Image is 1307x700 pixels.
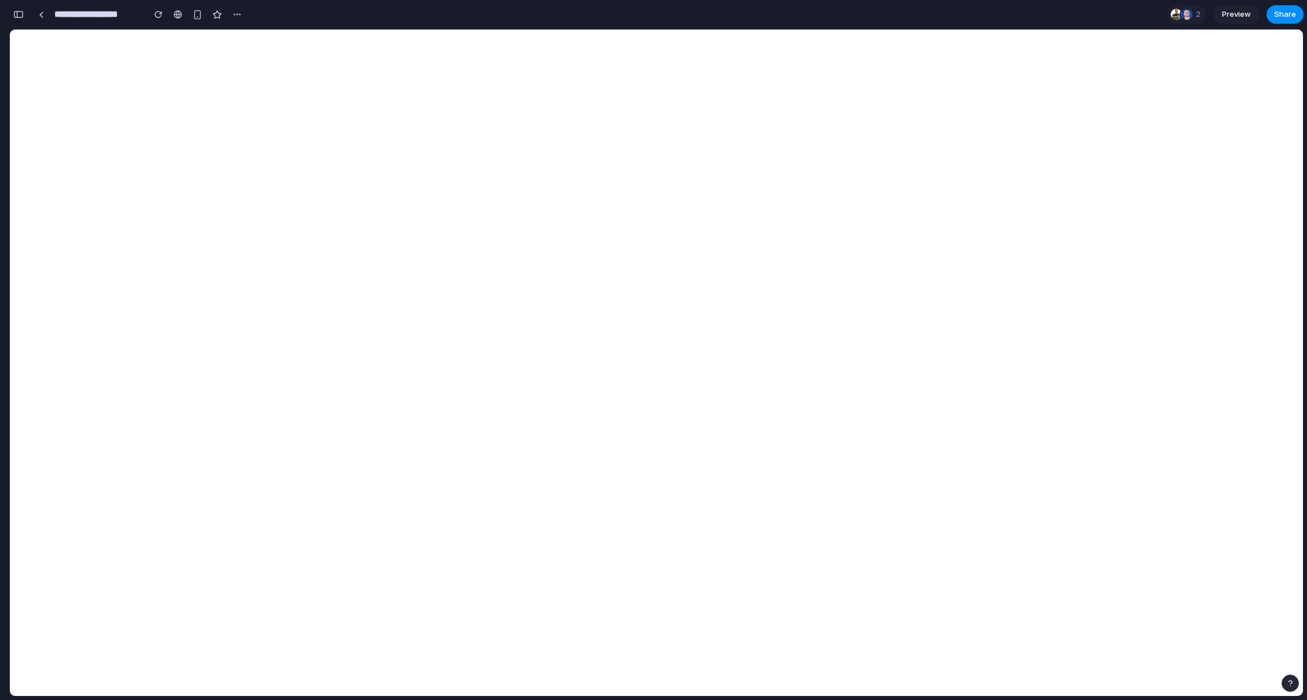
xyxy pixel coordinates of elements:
a: Preview [1213,5,1260,24]
span: Share [1274,9,1296,20]
button: Share [1267,5,1304,24]
span: 2 [1196,9,1204,20]
div: 2 [1167,5,1206,24]
span: Preview [1222,9,1251,20]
